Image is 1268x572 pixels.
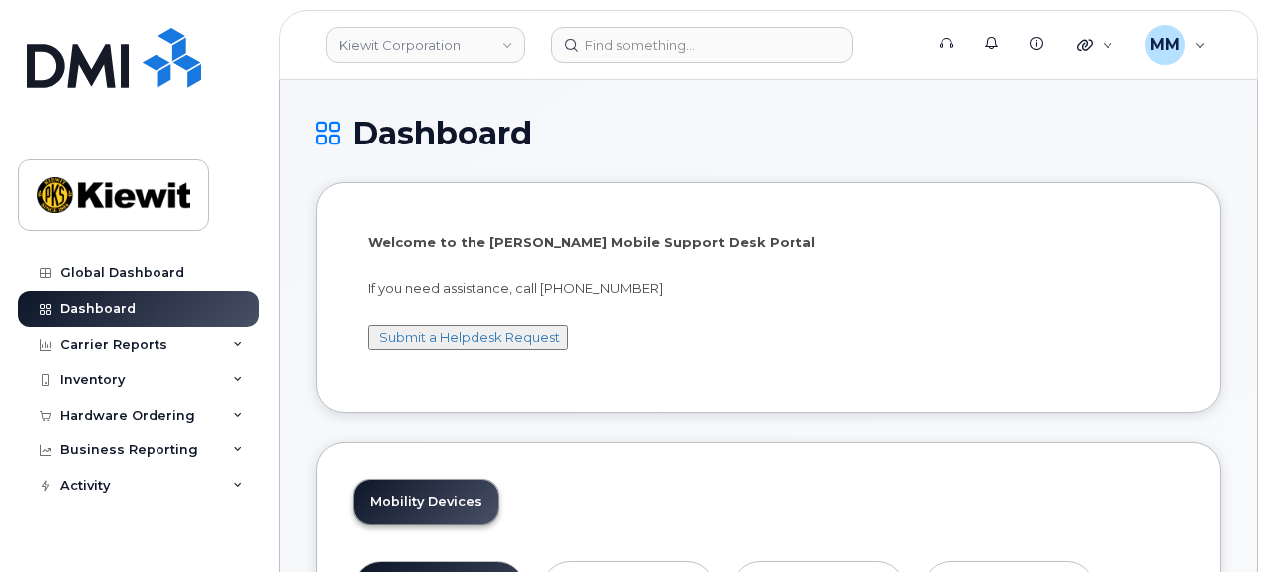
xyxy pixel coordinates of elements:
[379,329,560,345] a: Submit a Helpdesk Request
[316,116,1221,150] h1: Dashboard
[368,279,1169,298] p: If you need assistance, call [PHONE_NUMBER]
[354,480,498,524] a: Mobility Devices
[368,325,568,350] button: Submit a Helpdesk Request
[368,233,1169,252] p: Welcome to the [PERSON_NAME] Mobile Support Desk Portal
